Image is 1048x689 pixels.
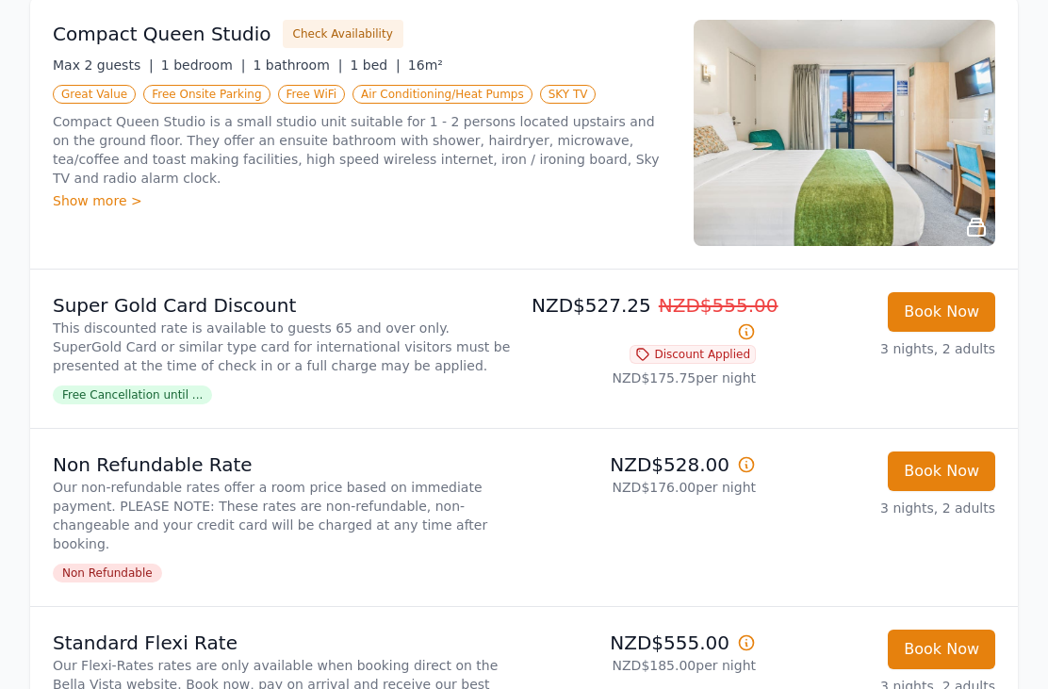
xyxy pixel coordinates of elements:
p: NZD$527.25 [532,292,756,345]
span: Free Cancellation until ... [53,386,212,404]
h3: Compact Queen Studio [53,21,271,47]
span: Free Onsite Parking [143,85,270,104]
button: Check Availability [283,20,403,48]
span: 1 bed | [350,57,400,73]
button: Book Now [888,451,995,491]
button: Book Now [888,630,995,669]
p: Super Gold Card Discount [53,292,516,319]
span: NZD$555.00 [659,294,778,317]
p: Non Refundable Rate [53,451,516,478]
span: Great Value [53,85,136,104]
p: NZD$555.00 [532,630,756,656]
p: NZD$175.75 per night [532,369,756,387]
p: Compact Queen Studio is a small studio unit suitable for 1 - 2 persons located upstairs and on th... [53,112,671,188]
span: SKY TV [540,85,597,104]
span: 16m² [408,57,443,73]
p: NZD$528.00 [532,451,756,478]
div: Show more > [53,191,671,210]
span: 1 bathroom | [253,57,342,73]
p: Our non-refundable rates offer a room price based on immediate payment. PLEASE NOTE: These rates ... [53,478,516,553]
p: This discounted rate is available to guests 65 and over only. SuperGold Card or similar type card... [53,319,516,375]
p: NZD$176.00 per night [532,478,756,497]
span: 1 bedroom | [161,57,246,73]
span: Discount Applied [630,345,756,364]
p: 3 nights, 2 adults [771,499,995,517]
p: NZD$185.00 per night [532,656,756,675]
span: Free WiFi [278,85,346,104]
span: Non Refundable [53,564,162,582]
span: Air Conditioning/Heat Pumps [352,85,532,104]
p: 3 nights, 2 adults [771,339,995,358]
button: Book Now [888,292,995,332]
p: Standard Flexi Rate [53,630,516,656]
span: Max 2 guests | [53,57,154,73]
